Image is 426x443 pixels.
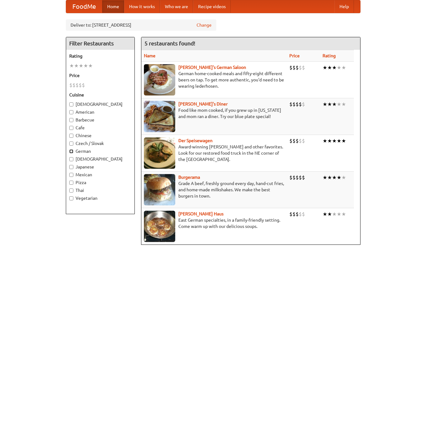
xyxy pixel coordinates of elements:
[341,137,346,144] li: ★
[327,64,332,71] li: ★
[160,0,193,13] a: Who we are
[69,179,131,186] label: Pizza
[341,211,346,218] li: ★
[178,138,213,143] a: Der Speisewagen
[69,196,73,200] input: Vegetarian
[102,0,124,13] a: Home
[332,101,337,108] li: ★
[296,211,299,218] li: $
[289,53,300,58] a: Price
[337,64,341,71] li: ★
[82,82,85,89] li: $
[69,53,131,59] h5: Rating
[69,142,73,146] input: Czech / Slovak
[69,188,73,193] input: Thai
[124,0,160,13] a: How it works
[332,211,337,218] li: ★
[69,149,73,153] input: German
[69,173,73,177] input: Mexican
[79,82,82,89] li: $
[337,137,341,144] li: ★
[79,62,83,69] li: ★
[69,72,131,79] h5: Price
[292,174,296,181] li: $
[144,211,175,242] img: kohlhaus.jpg
[289,211,292,218] li: $
[69,181,73,185] input: Pizza
[69,82,72,89] li: $
[296,101,299,108] li: $
[69,134,73,138] input: Chinese
[332,137,337,144] li: ★
[292,211,296,218] li: $
[289,101,292,108] li: $
[197,22,212,28] a: Change
[296,64,299,71] li: $
[74,62,79,69] li: ★
[299,137,302,144] li: $
[69,164,131,170] label: Japanese
[289,174,292,181] li: $
[69,101,131,107] label: [DEMOGRAPHIC_DATA]
[299,101,302,108] li: $
[299,174,302,181] li: $
[144,64,175,95] img: esthers.jpg
[302,64,305,71] li: $
[66,37,134,50] h4: Filter Restaurants
[69,117,131,123] label: Barbecue
[69,187,131,193] label: Thai
[302,137,305,144] li: $
[341,174,346,181] li: ★
[323,211,327,218] li: ★
[292,64,296,71] li: $
[69,92,131,98] h5: Cuisine
[145,40,195,46] ng-pluralize: 5 restaurants found!
[337,211,341,218] li: ★
[302,211,305,218] li: $
[327,211,332,218] li: ★
[69,109,131,115] label: American
[332,64,337,71] li: ★
[144,180,284,199] p: Grade A beef, freshly ground every day, hand-cut fries, and home-made milkshakes. We make the bes...
[178,101,228,106] a: [PERSON_NAME]'s Diner
[334,0,354,13] a: Help
[83,62,88,69] li: ★
[193,0,231,13] a: Recipe videos
[69,126,73,130] input: Cafe
[323,137,327,144] li: ★
[69,195,131,201] label: Vegetarian
[144,144,284,162] p: Award-winning [PERSON_NAME] and other favorites. Look for our restored food truck in the NE corne...
[327,174,332,181] li: ★
[327,137,332,144] li: ★
[323,64,327,71] li: ★
[76,82,79,89] li: $
[69,125,131,131] label: Cafe
[178,211,224,216] a: [PERSON_NAME] Haus
[69,110,73,114] input: American
[302,174,305,181] li: $
[178,175,200,180] a: Burgerama
[144,137,175,169] img: speisewagen.jpg
[66,19,216,31] div: Deliver to: [STREET_ADDRESS]
[69,165,73,169] input: Japanese
[327,101,332,108] li: ★
[144,70,284,89] p: German home-cooked meals and fifty-eight different beers on tap. To get more authentic, you'd nee...
[69,172,131,178] label: Mexican
[337,101,341,108] li: ★
[302,101,305,108] li: $
[292,101,296,108] li: $
[296,137,299,144] li: $
[341,101,346,108] li: ★
[296,174,299,181] li: $
[289,137,292,144] li: $
[144,217,284,229] p: East German specialties, in a family-friendly setting. Come warm up with our delicious soups.
[323,174,327,181] li: ★
[66,0,102,13] a: FoodMe
[178,65,246,70] a: [PERSON_NAME]'s German Saloon
[299,211,302,218] li: $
